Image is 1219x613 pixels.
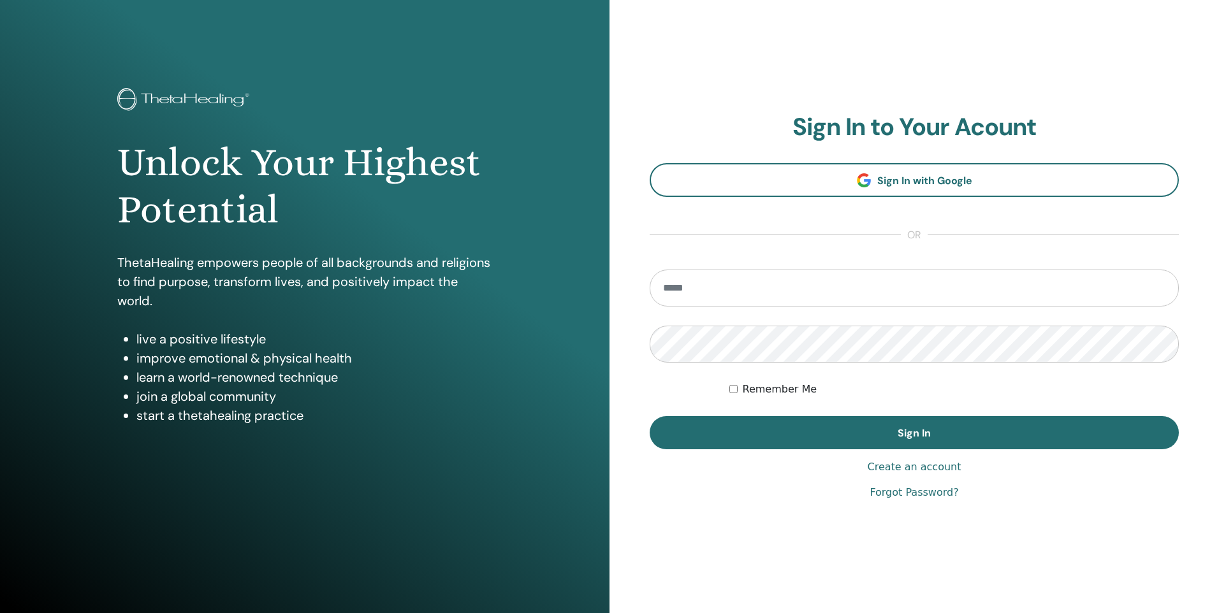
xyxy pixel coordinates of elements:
li: learn a world-renowned technique [136,368,492,387]
a: Forgot Password? [870,485,958,500]
li: join a global community [136,387,492,406]
label: Remember Me [743,382,817,397]
a: Create an account [867,459,961,475]
a: Sign In with Google [650,163,1179,197]
button: Sign In [650,416,1179,449]
span: Sign In [898,426,931,440]
h1: Unlock Your Highest Potential [117,139,492,234]
span: or [901,227,928,243]
p: ThetaHealing empowers people of all backgrounds and religions to find purpose, transform lives, a... [117,253,492,310]
div: Keep me authenticated indefinitely or until I manually logout [729,382,1179,397]
li: live a positive lifestyle [136,329,492,349]
h2: Sign In to Your Acount [650,113,1179,142]
li: start a thetahealing practice [136,406,492,425]
li: improve emotional & physical health [136,349,492,368]
span: Sign In with Google [877,174,972,187]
